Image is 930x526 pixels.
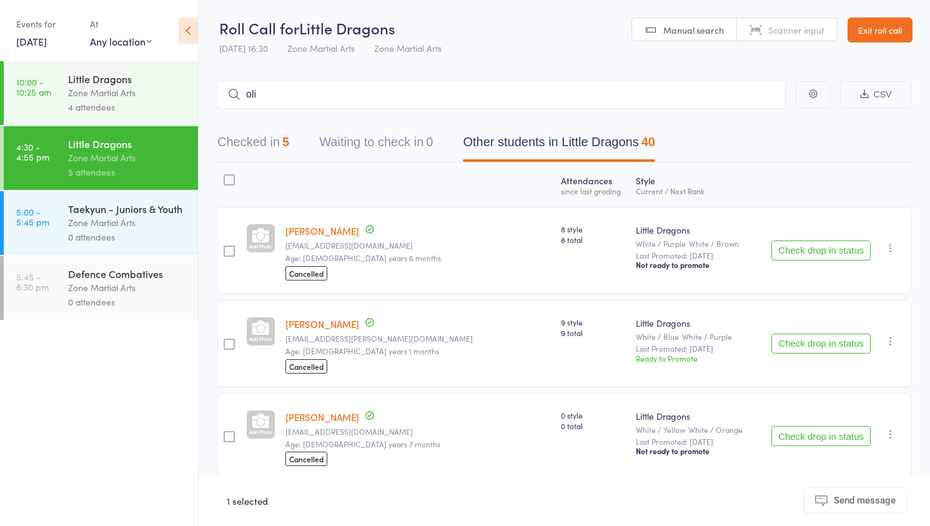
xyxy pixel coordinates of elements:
[68,230,187,244] div: 0 attendees
[217,80,786,109] input: Search by name
[285,345,439,356] span: Age: [DEMOGRAPHIC_DATA] years 1 months
[631,168,756,201] div: Style
[771,426,871,446] button: Check drop in status
[636,187,751,195] div: Current / Next Rank
[840,81,911,108] button: CSV
[68,72,187,86] div: Little Dragons
[68,295,187,309] div: 0 attendees
[227,487,268,514] div: 1 selected
[285,224,359,237] a: [PERSON_NAME]
[68,151,187,165] div: Zone Martial Arts
[561,187,626,195] div: since last grading
[4,256,198,320] a: 5:45 -6:30 pmDefence CombativesZone Martial Arts0 attendees
[636,260,751,270] div: Not ready to promote
[636,446,751,456] div: Not ready to promote
[636,239,751,247] div: White / Purple
[16,272,49,292] time: 5:45 - 6:30 pm
[68,267,187,280] div: Defence Combatives
[219,17,299,38] span: Roll Call for
[641,135,655,149] div: 40
[285,317,359,330] a: [PERSON_NAME]
[68,100,187,114] div: 4 attendees
[636,425,751,434] div: White / Yellow
[68,202,187,216] div: Taekyun - Juniors & Youth
[282,135,289,149] div: 5
[16,34,47,48] a: [DATE]
[90,34,152,48] div: Any location
[68,137,187,151] div: Little Dragons
[636,251,751,260] small: Last Promoted: [DATE]
[4,191,198,255] a: 5:00 -5:45 pmTaekyun - Juniors & YouthZone Martial Arts0 attendees
[16,207,49,227] time: 5:00 - 5:45 pm
[636,437,751,446] small: Last Promoted: [DATE]
[285,266,327,280] span: Cancelled
[561,317,626,327] span: 9 style
[636,332,751,340] div: White / Blue
[374,42,442,54] span: Zone Martial Arts
[688,424,743,435] span: White / Orange
[319,129,433,162] button: Waiting to check in0
[768,24,824,36] span: Scanner input
[561,410,626,420] span: 0 style
[561,420,626,431] span: 0 total
[68,280,187,295] div: Zone Martial Arts
[4,126,198,190] a: 4:30 -4:55 pmLittle DragonsZone Martial Arts5 attendees
[299,17,395,38] span: Little Dragons
[68,165,187,179] div: 5 attendees
[636,344,751,353] small: Last Promoted: [DATE]
[90,14,152,34] div: At
[771,334,871,354] button: Check drop in status
[771,241,871,261] button: Check drop in status
[556,168,631,201] div: Atten­dances
[16,77,51,97] time: 10:00 - 10:25 am
[219,42,268,54] span: [DATE] 16:30
[426,135,433,149] div: 0
[285,427,552,436] small: petercoatesuk@gmail.com
[804,487,907,514] button: Send message
[663,24,724,36] span: Manual search
[285,241,552,250] small: brosnanmichael@hotmail.com
[217,129,289,162] button: Checked in5
[561,224,626,234] span: 8 style
[682,331,732,342] span: White / Purple
[285,452,327,466] span: Cancelled
[636,224,751,236] div: Little Dragons
[463,129,655,162] button: Other students in Little Dragons40
[285,439,440,449] span: Age: [DEMOGRAPHIC_DATA] years 7 months
[16,14,77,34] div: Events for
[68,86,187,100] div: Zone Martial Arts
[636,317,751,329] div: Little Dragons
[636,353,751,364] div: Ready to Promote
[285,334,552,343] small: carides.rachel@gmail.com
[689,238,739,249] span: White / Brown
[68,216,187,230] div: Zone Martial Arts
[561,234,626,245] span: 8 total
[285,252,441,263] span: Age: [DEMOGRAPHIC_DATA] years 6 months
[636,410,751,422] div: Little Dragons
[561,327,626,338] span: 9 total
[285,410,359,424] a: [PERSON_NAME]
[834,495,896,506] span: Send message
[4,61,198,125] a: 10:00 -10:25 amLittle DragonsZone Martial Arts4 attendees
[285,359,327,374] span: Cancelled
[287,42,355,54] span: Zone Martial Arts
[848,17,913,42] a: Exit roll call
[16,142,49,162] time: 4:30 - 4:55 pm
